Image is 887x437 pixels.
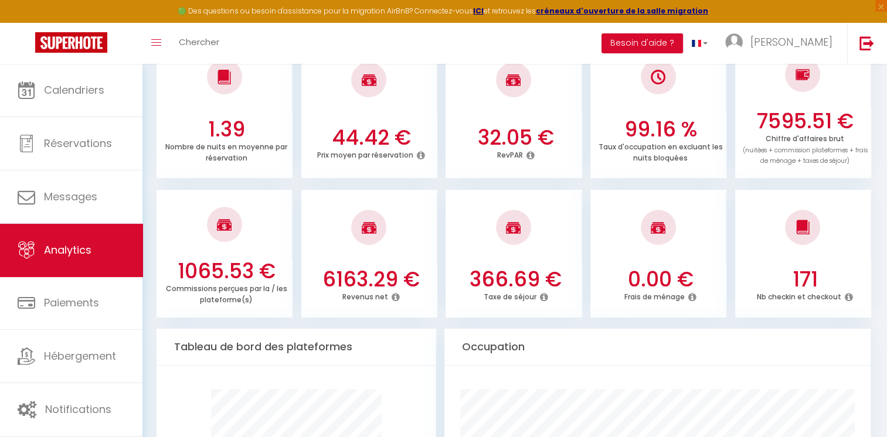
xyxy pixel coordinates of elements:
span: Réservations [44,136,112,151]
img: ... [725,33,743,51]
p: Nombre de nuits en moyenne par réservation [165,139,287,163]
img: Super Booking [35,32,107,53]
a: créneaux d'ouverture de la salle migration [536,6,708,16]
img: NO IMAGE [796,67,810,81]
a: Chercher [170,23,228,64]
button: Ouvrir le widget de chat LiveChat [9,5,45,40]
img: NO IMAGE [651,70,665,84]
p: Taux d'occupation en excluant les nuits bloquées [598,139,722,163]
h3: 99.16 % [597,117,724,142]
a: ... [PERSON_NAME] [716,23,847,64]
p: Revenus net [342,289,388,302]
p: Nb checkin et checkout [757,289,841,302]
span: Analytics [44,243,91,257]
p: Commissions perçues par la / les plateforme(s) [166,281,287,305]
h3: 6163.29 € [308,267,434,292]
p: Taxe de séjour [484,289,536,302]
h3: 366.69 € [453,267,579,292]
h3: 171 [742,267,868,292]
button: Besoin d'aide ? [601,33,683,53]
h3: 0.00 € [597,267,724,292]
div: Occupation [444,329,871,366]
img: logout [859,36,874,50]
p: Prix moyen par réservation [317,148,413,160]
a: ICI [473,6,484,16]
span: Chercher [179,36,219,48]
p: Chiffre d'affaires brut [743,131,868,166]
h3: 44.42 € [308,125,434,150]
p: RevPAR [497,148,523,160]
span: Paiements [44,295,99,310]
span: Calendriers [44,83,104,97]
span: (nuitées + commission plateformes + frais de ménage + taxes de séjour) [743,146,868,166]
h3: 1.39 [164,117,290,142]
span: Hébergement [44,349,116,363]
h3: 32.05 € [453,125,579,150]
div: Tableau de bord des plateformes [157,329,436,366]
span: [PERSON_NAME] [750,35,832,49]
span: Notifications [45,402,111,416]
h3: 1065.53 € [164,259,290,284]
p: Frais de ménage [624,289,685,302]
span: Messages [44,189,97,204]
h3: 7595.51 € [742,109,868,134]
